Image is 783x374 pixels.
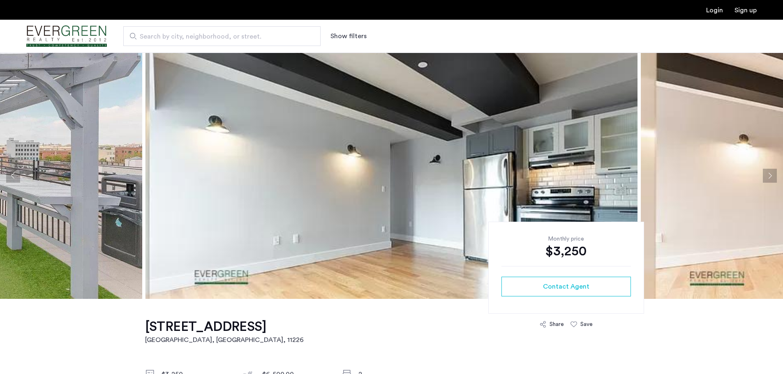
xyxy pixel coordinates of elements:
button: Next apartment [763,169,777,183]
a: Registration [734,7,757,14]
button: Show or hide filters [330,31,367,41]
input: Apartment Search [123,26,321,46]
img: apartment [146,53,637,299]
div: Monthly price [501,235,631,243]
a: Login [706,7,723,14]
div: Share [550,320,564,328]
div: Save [580,320,593,328]
button: Previous apartment [6,169,20,183]
span: Search by city, neighborhood, or street. [140,32,298,41]
button: button [501,277,631,296]
h1: [STREET_ADDRESS] [145,319,304,335]
span: Contact Agent [543,282,589,291]
img: logo [26,21,107,52]
div: $3,250 [501,243,631,259]
h2: [GEOGRAPHIC_DATA], [GEOGRAPHIC_DATA] , 11226 [145,335,304,345]
a: [STREET_ADDRESS][GEOGRAPHIC_DATA], [GEOGRAPHIC_DATA], 11226 [145,319,304,345]
a: Cazamio Logo [26,21,107,52]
